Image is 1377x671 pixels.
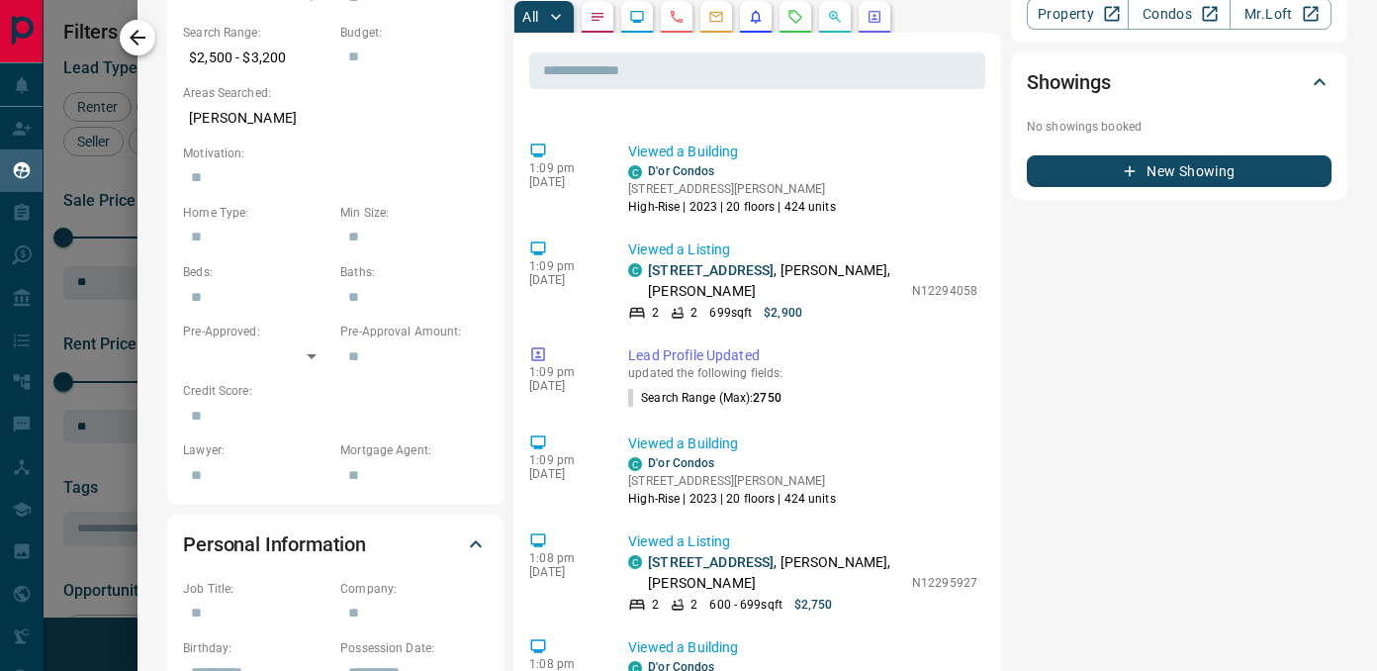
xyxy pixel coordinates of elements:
[628,531,977,552] p: Viewed a Listing
[787,9,803,25] svg: Requests
[340,639,488,657] p: Possession Date:
[183,323,330,340] p: Pre-Approved:
[529,551,598,565] p: 1:08 pm
[709,304,752,322] p: 699 sqft
[183,263,330,281] p: Beds:
[529,467,598,481] p: [DATE]
[827,9,843,25] svg: Opportunities
[652,596,659,614] p: 2
[628,198,836,216] p: High-Rise | 2023 | 20 floors | 424 units
[529,453,598,467] p: 1:09 pm
[753,391,780,405] span: 2750
[183,42,330,74] p: $2,500 - $3,200
[340,263,488,281] p: Baths:
[912,574,977,592] p: N12295927
[1027,155,1331,187] button: New Showing
[628,457,642,471] div: condos.ca
[669,9,685,25] svg: Calls
[529,175,598,189] p: [DATE]
[1027,118,1331,136] p: No showings booked
[652,304,659,322] p: 2
[1027,58,1331,106] div: Showings
[709,596,781,614] p: 600 - 699 sqft
[590,9,605,25] svg: Notes
[628,142,977,162] p: Viewed a Building
[748,9,764,25] svg: Listing Alerts
[183,144,488,162] p: Motivation:
[648,260,902,302] p: , [PERSON_NAME], [PERSON_NAME]
[628,180,836,198] p: [STREET_ADDRESS][PERSON_NAME]
[629,9,645,25] svg: Lead Browsing Activity
[628,240,977,260] p: Viewed a Listing
[648,456,714,470] a: D'or Condos
[183,382,488,400] p: Credit Score:
[648,164,714,178] a: D'or Condos
[628,490,836,508] p: High-Rise | 2023 | 20 floors | 424 units
[183,84,488,102] p: Areas Searched:
[340,204,488,222] p: Min Size:
[708,9,724,25] svg: Emails
[529,565,598,579] p: [DATE]
[648,262,774,278] a: [STREET_ADDRESS]
[648,552,902,594] p: , [PERSON_NAME], [PERSON_NAME]
[794,596,833,614] p: $2,750
[340,580,488,598] p: Company:
[1027,66,1111,98] h2: Showings
[340,323,488,340] p: Pre-Approval Amount:
[628,263,642,277] div: condos.ca
[628,637,977,658] p: Viewed a Building
[628,345,977,366] p: Lead Profile Updated
[529,273,598,287] p: [DATE]
[183,521,488,568] div: Personal Information
[690,304,697,322] p: 2
[648,554,774,570] a: [STREET_ADDRESS]
[867,9,882,25] svg: Agent Actions
[340,24,488,42] p: Budget:
[183,441,330,459] p: Lawyer:
[340,441,488,459] p: Mortgage Agent:
[764,304,802,322] p: $2,900
[628,433,977,454] p: Viewed a Building
[628,165,642,179] div: condos.ca
[522,10,538,24] p: All
[628,555,642,569] div: condos.ca
[183,102,488,135] p: [PERSON_NAME]
[529,365,598,379] p: 1:09 pm
[912,282,977,300] p: N12294058
[529,657,598,671] p: 1:08 pm
[628,472,836,490] p: [STREET_ADDRESS][PERSON_NAME]
[183,204,330,222] p: Home Type:
[183,24,330,42] p: Search Range:
[690,596,697,614] p: 2
[183,580,330,598] p: Job Title:
[628,366,977,380] p: updated the following fields:
[183,639,330,657] p: Birthday:
[628,389,781,407] p: Search Range (Max) :
[529,259,598,273] p: 1:09 pm
[529,379,598,393] p: [DATE]
[529,161,598,175] p: 1:09 pm
[183,528,366,560] h2: Personal Information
